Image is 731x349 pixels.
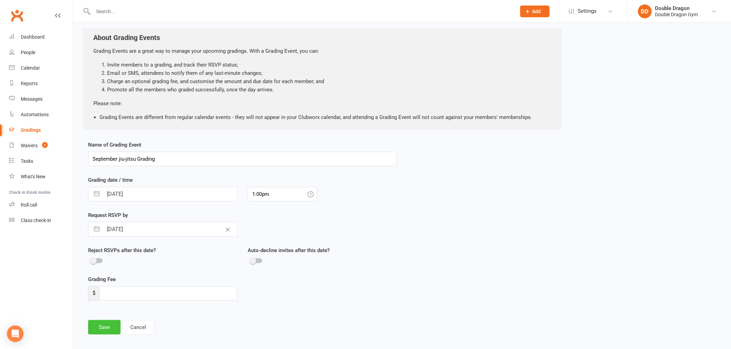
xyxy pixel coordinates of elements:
div: DD [638,4,652,18]
a: Dashboard [9,29,73,45]
div: Open Intercom Messenger [7,326,23,342]
div: Automations [21,112,49,117]
a: Reports [9,76,73,91]
div: Roll call [21,202,37,208]
a: What's New [9,169,73,185]
button: Save [88,320,121,335]
a: Messages [9,91,73,107]
p: Grading Events are a great way to manage your upcoming gradings. With a Grading Event, you can: [93,47,551,55]
div: Messages [21,96,42,102]
a: Tasks [9,153,73,169]
a: Clubworx [8,7,26,24]
input: Search... [91,7,511,16]
div: People [21,50,35,55]
span: Add [532,9,541,14]
div: Waivers [21,143,38,148]
button: Clear Date [222,223,234,236]
span: $ [88,286,99,301]
div: Dashboard [21,34,45,40]
h4: About Grading Events [93,34,551,41]
span: Settings [578,3,597,19]
a: Calendar [9,60,73,76]
div: What's New [21,174,46,179]
label: Grading date / time [88,176,133,184]
div: Reports [21,81,38,86]
a: Automations [9,107,73,122]
div: Double Dragon Gym [655,11,698,18]
li: Email or SMS, attendees to notify them of any last-minute changes; [107,69,551,77]
a: Roll call [9,197,73,213]
label: Name of Grading Event [88,141,141,149]
label: Reject RSVPs after this date? [88,246,156,255]
button: Cancel [122,320,154,335]
li: Grading Events are different from regular calendar events - they will not appear in your Clubworx... [99,113,551,121]
p: Please note: [93,99,551,108]
div: Class check-in [21,218,51,223]
div: Calendar [21,65,40,71]
div: Tasks [21,158,33,164]
li: Charge an optional grading fee, and customise the amount and due date for each member; and [107,77,551,86]
span: 1 [42,142,48,148]
a: Gradings [9,122,73,138]
button: Add [520,6,550,17]
label: Grading Fee [88,275,116,283]
div: Double Dragon [655,5,698,11]
a: Waivers 1 [9,138,73,153]
a: People [9,45,73,60]
label: Request RSVP by [88,211,128,219]
label: Auto-decline invites after this date? [248,246,330,255]
li: Invite members to a grading, and track their RSVP status; [107,61,551,69]
div: Gradings [21,127,41,133]
a: Class kiosk mode [9,213,73,228]
li: Promote all the members who graded successfully, once the day arrives. [107,86,551,94]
